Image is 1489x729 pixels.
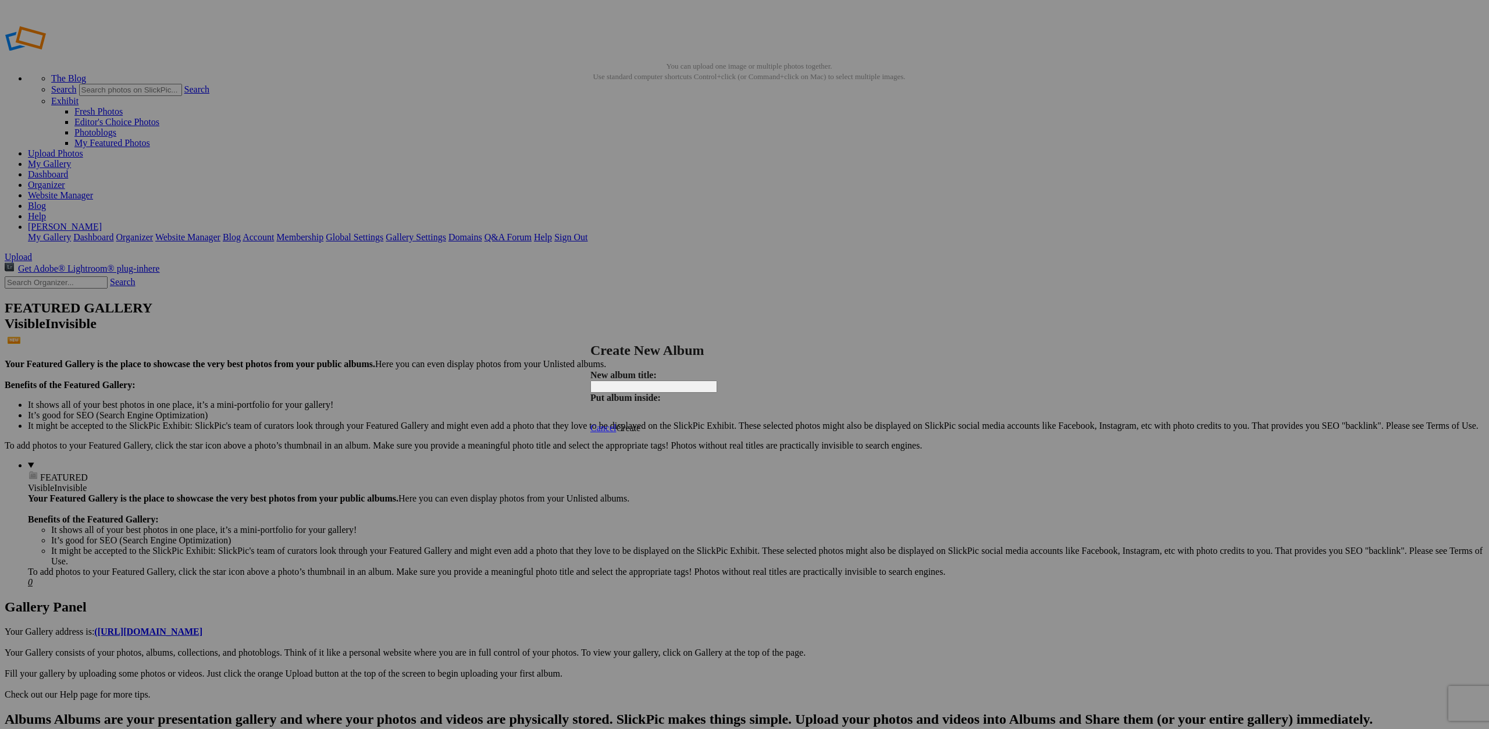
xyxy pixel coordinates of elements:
[590,343,899,358] h2: Create New Album
[590,370,657,380] strong: New album title:
[590,393,661,403] strong: Put album inside:
[616,423,640,433] span: Create
[590,423,616,433] a: Cancel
